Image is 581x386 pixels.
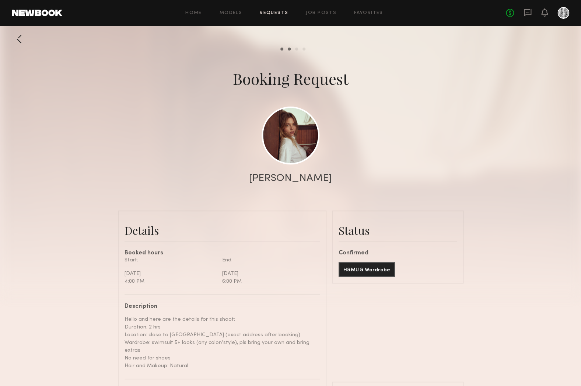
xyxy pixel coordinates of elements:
a: Favorites [354,11,383,15]
div: Booking Request [233,68,349,89]
div: Confirmed [339,250,457,256]
div: 6:00 PM [222,278,314,285]
div: [DATE] [222,270,314,278]
div: Status [339,223,457,238]
div: Start: [125,256,217,264]
div: [DATE] [125,270,217,278]
a: Job Posts [306,11,336,15]
a: Models [220,11,242,15]
a: Home [185,11,202,15]
div: End: [222,256,314,264]
div: Hello and here are the details for this shoot: Duration: 2 hrs Location: close to [GEOGRAPHIC_DAT... [125,316,314,370]
div: Description [125,304,314,310]
div: Details [125,223,320,238]
button: H&MU & Wardrobe [339,262,395,277]
a: Requests [260,11,288,15]
div: [PERSON_NAME] [249,173,332,184]
div: Booked hours [125,250,320,256]
div: 4:00 PM [125,278,217,285]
